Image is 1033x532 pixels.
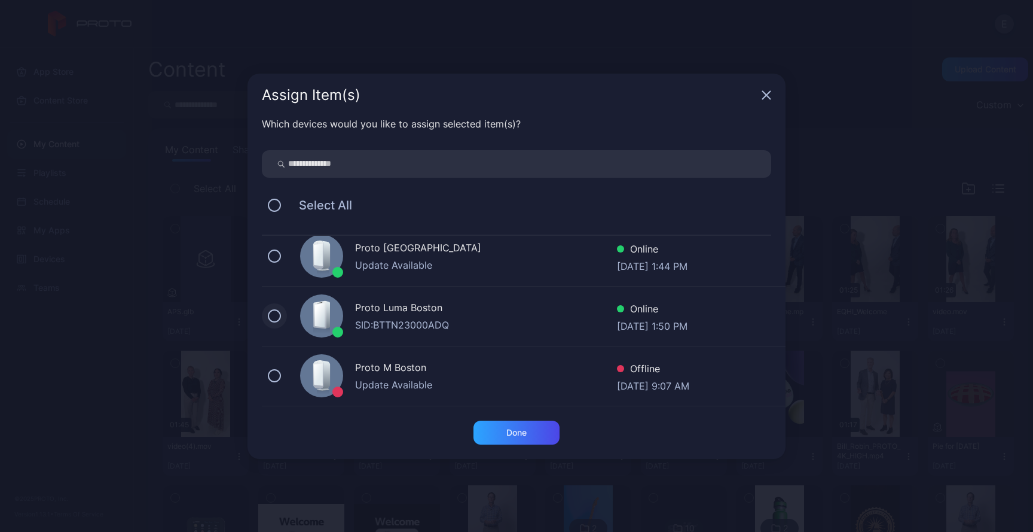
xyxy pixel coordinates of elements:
[355,258,617,272] div: Update Available
[506,428,527,437] div: Done
[355,241,617,258] div: Proto [GEOGRAPHIC_DATA]
[262,88,757,102] div: Assign Item(s)
[473,421,560,445] button: Done
[287,198,352,212] span: Select All
[355,360,617,378] div: Proto M Boston
[617,361,689,379] div: Offline
[262,117,771,131] div: Which devices would you like to assign selected item(s)?
[355,318,617,332] div: SID: BTTN23000ADQ
[617,379,689,391] div: [DATE] 9:07 AM
[355,378,617,392] div: Update Available
[617,259,687,271] div: [DATE] 1:44 PM
[355,300,617,318] div: Proto Luma Boston
[617,242,687,259] div: Online
[617,319,687,331] div: [DATE] 1:50 PM
[617,302,687,319] div: Online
